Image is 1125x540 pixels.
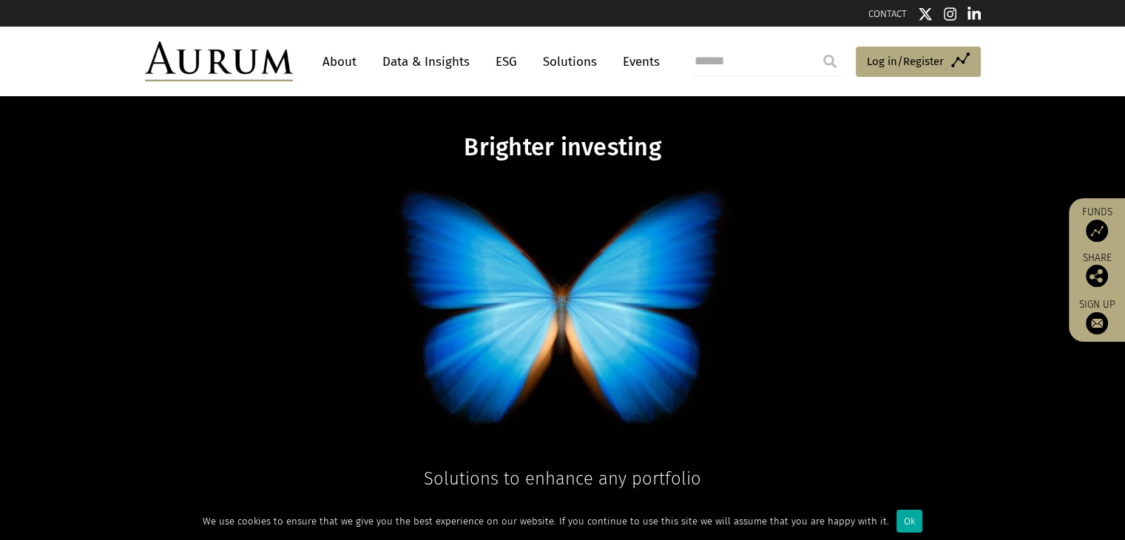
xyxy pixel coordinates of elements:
a: Sign up [1076,298,1118,334]
div: Share [1076,253,1118,287]
div: Ok [896,510,922,533]
img: Linkedin icon [967,7,981,21]
input: Submit [815,47,845,76]
a: Events [615,48,660,75]
img: Twitter icon [918,7,933,21]
a: Log in/Register [856,47,981,78]
a: Funds [1076,206,1118,242]
img: Access Funds [1086,220,1108,242]
a: CONTACT [868,8,907,19]
span: Solutions to enhance any portfolio [424,468,701,489]
img: Aurum [145,41,293,81]
img: Instagram icon [944,7,957,21]
h1: Brighter investing [277,133,848,162]
a: About [315,48,364,75]
img: Share this post [1086,265,1108,287]
a: ESG [488,48,524,75]
a: Solutions [536,48,604,75]
img: Sign up to our newsletter [1086,312,1108,334]
span: Log in/Register [867,53,944,70]
a: Data & Insights [375,48,477,75]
